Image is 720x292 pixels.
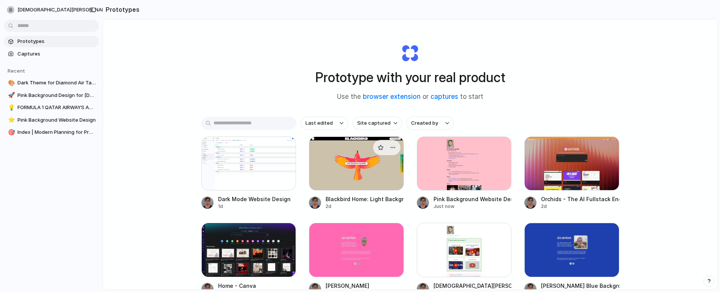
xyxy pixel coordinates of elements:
[357,119,391,127] span: Site captured
[7,129,14,136] button: 🎯
[8,116,13,124] div: ⭐
[309,136,404,210] a: Blackbird Home: Light Background DesignBlackbird Home: Light Background Design2d
[326,203,404,210] div: 2d
[17,79,96,87] span: Dark Theme for Diamond Air Taxis [GEOGRAPHIC_DATA]
[8,91,13,100] div: 🚀
[434,282,512,290] div: [DEMOGRAPHIC_DATA][PERSON_NAME]
[103,5,139,14] h2: Prototypes
[8,79,13,87] div: 🎨
[17,6,110,14] span: [DEMOGRAPHIC_DATA][PERSON_NAME]
[8,103,13,112] div: 💡
[4,77,99,89] a: 🎨Dark Theme for Diamond Air Taxis [GEOGRAPHIC_DATA]
[218,195,291,203] div: Dark Mode Website Design
[353,117,402,130] button: Site captured
[17,116,96,124] span: Pink Background Website Design
[17,92,96,99] span: Pink Background Design for [DEMOGRAPHIC_DATA][PERSON_NAME]
[4,36,99,47] a: Prototypes
[4,48,99,60] a: Captures
[434,195,512,203] div: Pink Background Website Design
[4,127,99,138] a: 🎯Index | Modern Planning for Product Management
[305,119,333,127] span: Last edited
[4,102,99,113] a: 💡FORMULA 1 QATAR AIRWAYS AZERBAIJAN GRAND PRIX 2025 - RACE RESULT
[417,136,512,210] a: Pink Background Website DesignPink Background Website DesignJust now
[17,104,96,111] span: FORMULA 1 QATAR AIRWAYS AZERBAIJAN GRAND PRIX 2025 - RACE RESULT
[524,136,619,210] a: Orchids - The AI Fullstack EngineerOrchids - The AI Fullstack Engineer2d
[7,92,14,99] button: 🚀
[4,4,122,16] button: [DEMOGRAPHIC_DATA][PERSON_NAME]
[4,90,99,101] a: 🚀Pink Background Design for [DEMOGRAPHIC_DATA][PERSON_NAME]
[8,68,25,74] span: Recent
[7,116,14,124] button: ⭐
[337,92,483,102] span: Use the or to start
[201,136,296,210] a: Dark Mode Website DesignDark Mode Website Design1d
[541,195,619,203] div: Orchids - The AI Fullstack Engineer
[326,282,369,290] div: [PERSON_NAME]
[218,203,291,210] div: 1d
[8,128,13,137] div: 🎯
[541,203,619,210] div: 2d
[434,203,512,210] div: Just now
[218,282,256,290] div: Home - Canva
[7,79,14,87] button: 🎨
[407,117,454,130] button: Created by
[363,93,421,100] a: browser extension
[326,195,404,203] div: Blackbird Home: Light Background Design
[17,129,96,136] span: Index | Modern Planning for Product Management
[4,114,99,126] a: ⭐Pink Background Website Design
[7,104,14,111] button: 💡
[17,50,96,58] span: Captures
[541,282,619,290] div: [PERSON_NAME] Blue Background
[301,117,348,130] button: Last edited
[17,38,96,45] span: Prototypes
[411,119,438,127] span: Created by
[315,67,505,87] h1: Prototype with your real product
[430,93,458,100] a: captures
